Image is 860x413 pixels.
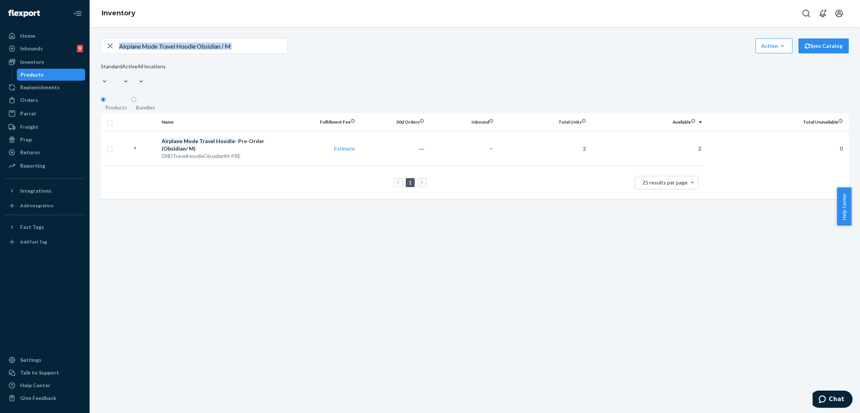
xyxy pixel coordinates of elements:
div: Replenishments [20,84,60,91]
em: Mode [184,138,198,144]
div: Talk to Support [20,369,59,376]
div: Give Feedback [20,394,56,402]
div: Parcel [20,110,36,117]
div: Prep [20,136,32,143]
input: Bundles [131,97,136,102]
button: Close Navigation [70,6,85,21]
a: Settings [4,354,85,366]
a: Page 1 is your current page [407,179,413,186]
img: Flexport logo [8,10,40,17]
div: Orders [20,96,38,104]
span: 25 results per page [642,179,688,186]
div: 9 [77,45,83,52]
div: Fast Tags [20,223,44,231]
div: Settings [20,356,41,364]
div: Standard [101,63,122,70]
a: Home [4,30,85,42]
div: Help Center [20,382,50,389]
div: Inventory [20,58,44,66]
a: Add Integration [4,200,85,212]
input: Products [101,97,106,102]
div: Returns [20,149,40,156]
div: Freight [20,123,38,131]
em: Obsidian [163,145,186,152]
div: Inbounds [20,45,43,52]
a: Orders [4,94,85,106]
div: Action [761,42,787,50]
span: — [489,145,493,152]
button: Give Feedback [4,392,85,404]
div: Bundles [136,104,155,111]
a: Products [17,69,85,81]
a: Reporting [4,160,85,172]
input: Active [122,70,123,78]
div: Home [20,32,35,40]
div: Products [105,104,127,111]
a: Freight [4,121,85,133]
a: Parcel [4,108,85,119]
button: Open account menu [832,6,847,21]
a: Help Center [4,379,85,391]
input: Search inventory by name or sku [119,38,287,53]
th: 30d Orders [358,113,427,131]
div: Add Fast Tag [20,239,47,245]
em: Airplane [162,138,183,144]
input: All locations [137,70,138,78]
a: Replenishments [4,81,85,93]
div: Reporting [20,162,45,170]
th: Available [589,113,704,131]
button: Action [755,38,792,53]
button: Open notifications [815,6,830,21]
button: Sync Catalog [798,38,849,53]
th: Fulfillment Fee [289,113,358,131]
a: Estimate [334,145,355,152]
span: 2 [583,145,586,152]
div: All locations [137,63,166,70]
button: Talk to Support [4,367,85,379]
button: Help Center [837,187,851,226]
iframe: Opens a widget where you can chat to one of our agents [813,391,853,409]
a: Inventory [102,9,135,17]
a: Inbounds9 [4,43,85,55]
td: ― [358,131,427,166]
div: Products [21,71,44,78]
button: Integrations [4,185,85,197]
th: Total Units [496,113,589,131]
em: Hoodie [216,138,235,144]
div: Integrations [20,187,52,195]
ol: breadcrumbs [96,3,141,24]
div: Add Integration [20,202,53,209]
div: - Pre-Order ( / M) [162,137,286,152]
em: Travel [199,138,215,144]
a: Inventory [4,56,85,68]
a: Returns [4,146,85,158]
div: Active [122,63,137,70]
span: 0 [840,145,843,152]
input: Standard [101,70,102,78]
th: Total Unavailable [704,113,849,131]
a: Add Fast Tag [4,236,85,248]
a: Prep [4,134,85,146]
span: 2 [698,145,701,152]
button: Fast Tags [4,221,85,233]
div: DNDTravelHoodieObsidianM-PRE [162,152,286,160]
button: Open Search Box [799,6,814,21]
th: Name [159,113,289,131]
th: Inbound [427,113,496,131]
